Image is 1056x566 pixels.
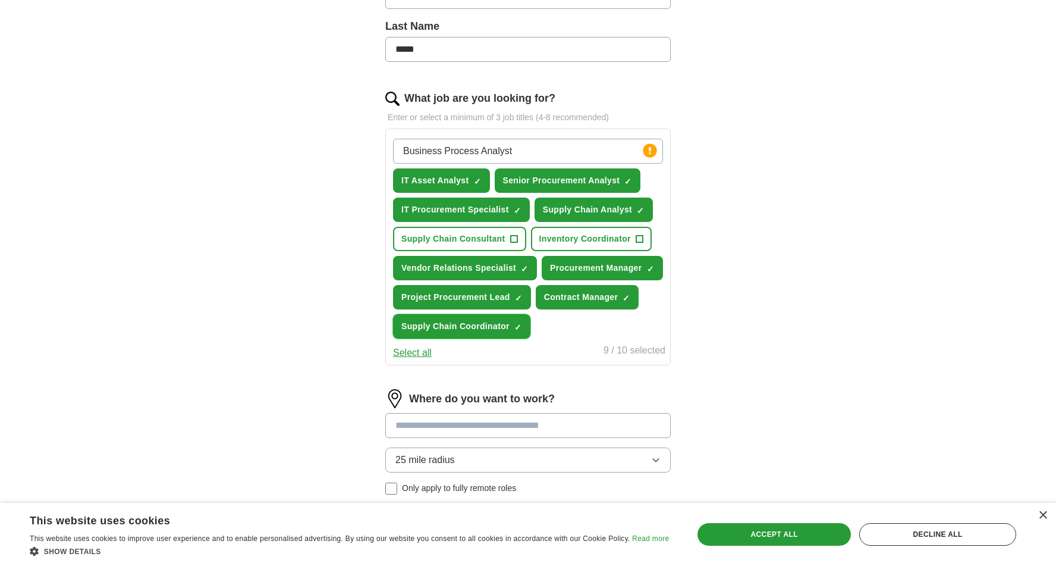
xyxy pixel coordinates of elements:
div: Show details [30,545,669,557]
button: Procurement Manager✓ [542,256,662,280]
img: location.png [385,389,404,408]
button: IT Asset Analyst✓ [393,168,490,193]
div: Decline all [859,523,1016,546]
div: Close [1038,511,1047,520]
button: Vendor Relations Specialist✓ [393,256,537,280]
label: Where do you want to work? [409,391,555,407]
span: ✓ [521,264,528,274]
button: Supply Chain Analyst✓ [535,198,653,222]
span: IT Asset Analyst [401,174,469,187]
span: ✓ [514,323,521,332]
span: Supply Chain Coordinator [401,320,510,333]
button: Supply Chain Coordinator✓ [393,314,530,339]
span: Supply Chain Consultant [401,233,505,245]
div: This website uses cookies [30,510,639,528]
span: Only apply to fully remote roles [402,482,516,495]
a: Read more, opens a new window [632,534,669,543]
span: ✓ [637,206,644,215]
div: 9 / 10 selected [604,343,665,360]
span: ✓ [514,206,521,215]
button: Senior Procurement Analyst✓ [495,168,641,193]
button: Supply Chain Consultant [393,227,526,251]
span: Senior Procurement Analyst [503,174,620,187]
button: Contract Manager✓ [536,285,639,309]
span: IT Procurement Specialist [401,204,509,216]
p: Enter or select a minimum of 3 job titles (4-8 recommended) [385,111,671,124]
span: ✓ [474,177,481,186]
span: ✓ [647,264,654,274]
label: Last Name [385,18,671,35]
span: 25 mile radius [395,453,455,467]
span: Project Procurement Lead [401,291,510,304]
input: Type a job title and press enter [393,139,663,164]
span: This website uses cookies to improve user experience and to enable personalised advertising. By u... [30,534,630,543]
span: ✓ [623,293,630,303]
button: Project Procurement Lead✓ [393,285,531,309]
label: What job are you looking for? [404,90,555,107]
span: Procurement Manager [550,262,642,274]
img: search.png [385,92,400,106]
span: Supply Chain Analyst [543,204,632,216]
span: Vendor Relations Specialist [401,262,516,274]
button: Inventory Coordinator [531,227,652,251]
div: Accept all [697,523,851,546]
span: Show details [44,548,101,556]
span: Inventory Coordinator [539,233,631,245]
button: Select all [393,346,432,360]
span: ✓ [624,177,631,186]
span: Contract Manager [544,291,618,304]
span: ✓ [515,293,522,303]
button: IT Procurement Specialist✓ [393,198,530,222]
button: 25 mile radius [385,448,671,473]
input: Only apply to fully remote roles [385,483,397,495]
